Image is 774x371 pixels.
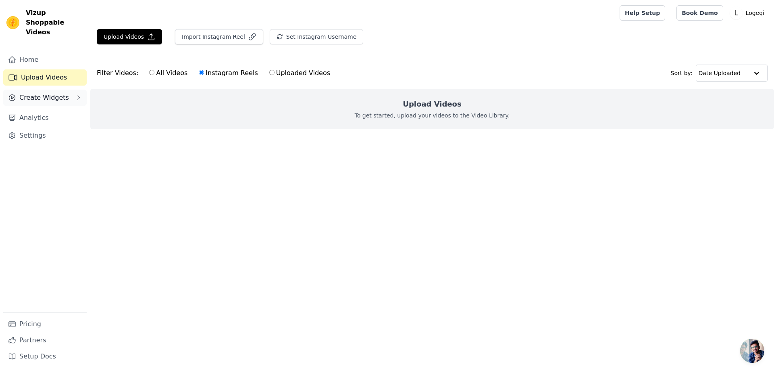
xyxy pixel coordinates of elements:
a: Setup Docs [3,348,87,365]
span: Vizup Shoppable Videos [26,8,83,37]
img: Vizup [6,16,19,29]
h2: Upload Videos [403,99,461,110]
a: Partners [3,332,87,348]
input: All Videos [149,70,154,75]
a: Book Demo [676,5,723,21]
span: Create Widgets [19,93,69,103]
button: Create Widgets [3,90,87,106]
text: L [734,9,738,17]
div: Filter Videos: [97,64,335,82]
button: Set Instagram Username [270,29,363,44]
label: Instagram Reels [198,68,258,78]
input: Instagram Reels [199,70,204,75]
button: Upload Videos [97,29,162,44]
label: Uploaded Videos [269,68,331,78]
a: Analytics [3,110,87,126]
input: Uploaded Videos [269,70,275,75]
button: Import Instagram Reel [175,29,263,44]
p: Logeqi [743,6,768,20]
a: Pricing [3,316,87,332]
div: 开放式聊天 [740,339,764,363]
p: To get started, upload your videos to the Video Library. [355,111,510,119]
a: Upload Videos [3,69,87,86]
div: Sort by: [671,65,768,82]
a: Help Setup [620,5,665,21]
button: L Logeqi [730,6,768,20]
label: All Videos [149,68,188,78]
a: Home [3,52,87,68]
a: Settings [3,128,87,144]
